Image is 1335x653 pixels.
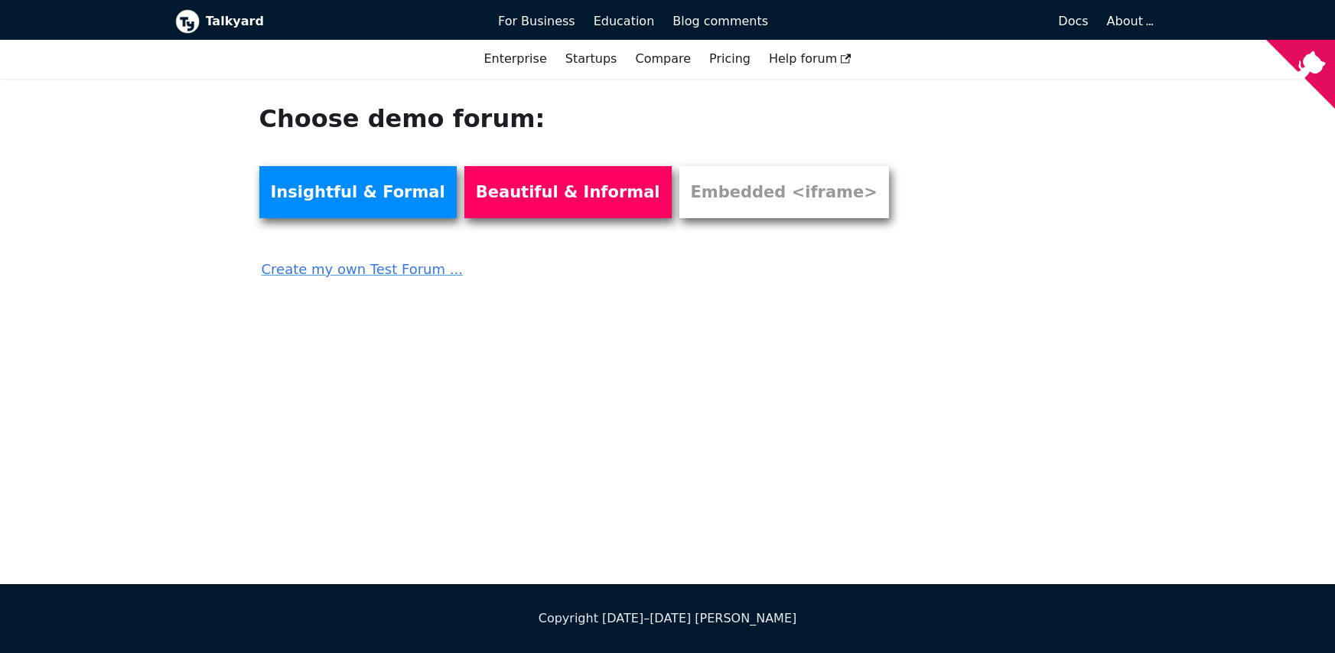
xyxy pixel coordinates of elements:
span: For Business [498,14,575,28]
a: Docs [777,8,1098,34]
span: Blog comments [672,14,768,28]
a: Pricing [700,46,760,72]
a: About [1107,14,1151,28]
a: Embedded <iframe> [679,166,889,218]
a: Create my own Test Forum ... [259,247,908,281]
div: Copyright [DATE]–[DATE] [PERSON_NAME] [175,609,1161,629]
b: Talkyard [206,11,477,31]
a: Insightful & Formal [259,166,457,218]
img: Talkyard logo [175,9,200,34]
h1: Choose demo forum: [259,103,908,134]
a: Compare [635,51,691,66]
a: Beautiful & Informal [464,166,672,218]
a: Education [584,8,664,34]
span: Education [594,14,655,28]
a: Blog comments [663,8,777,34]
span: Docs [1058,14,1088,28]
a: Enterprise [474,46,555,72]
a: Help forum [760,46,861,72]
a: Startups [556,46,627,72]
a: For Business [489,8,584,34]
a: Talkyard logoTalkyard [175,9,477,34]
span: Help forum [769,51,851,66]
